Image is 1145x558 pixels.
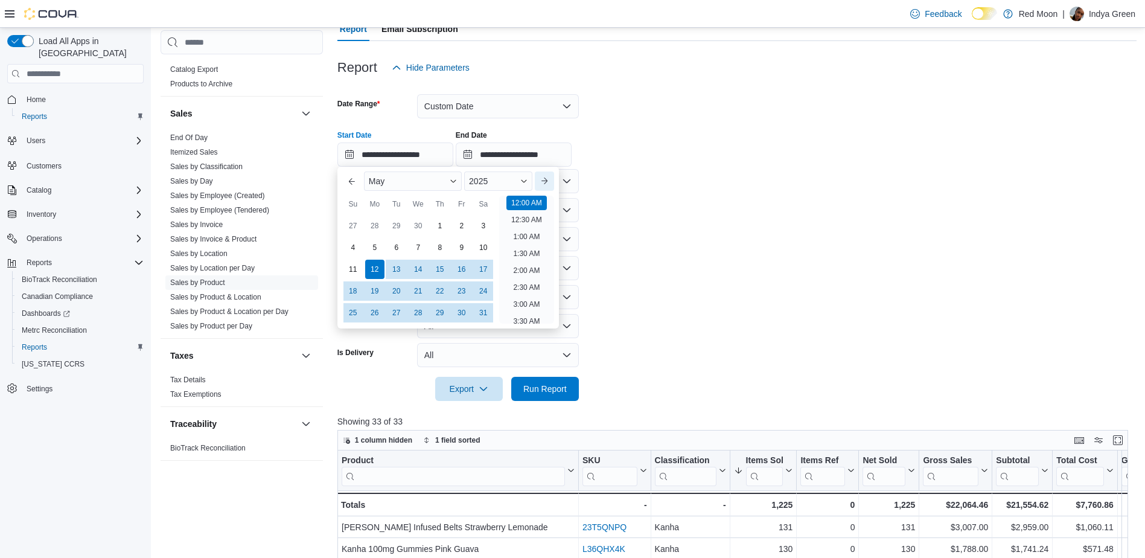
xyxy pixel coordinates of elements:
div: day-9 [452,238,471,257]
div: Products [161,62,323,96]
li: 1:30 AM [508,246,544,261]
button: Items Sold [733,455,793,486]
span: Sales by Product & Location per Day [170,307,289,316]
span: Home [22,92,144,107]
span: Catalog [22,183,144,197]
button: 1 field sorted [418,433,485,447]
span: BioTrack Reconciliation [17,272,144,287]
span: Customers [27,161,62,171]
button: Open list of options [562,205,572,215]
span: Metrc Reconciliation [17,323,144,338]
a: Reports [17,109,52,124]
div: day-28 [365,216,384,236]
a: Metrc Reconciliation [17,323,92,338]
div: day-7 [409,238,428,257]
div: 0 [800,542,855,556]
button: Hide Parameters [387,56,474,80]
div: Gross Sales [923,455,978,486]
a: Dashboards [17,306,75,321]
div: Kanha 100mg Gummies Pink Guava [342,542,575,556]
span: Reports [22,255,144,270]
div: [PERSON_NAME] Infused Belts Strawberry Lemonade [342,520,575,534]
a: Home [22,92,51,107]
span: Reports [17,340,144,354]
span: Sales by Product per Day [170,321,252,331]
a: BioTrack Reconciliation [17,272,102,287]
div: $1,741.24 [996,542,1048,556]
span: Settings [27,384,53,394]
div: Fr [452,194,471,214]
div: SKU [582,455,637,467]
button: Traceability [299,417,313,431]
button: Taxes [299,348,313,363]
span: Report [340,17,367,41]
div: Taxes [161,373,323,406]
div: Total Cost [1056,455,1103,467]
button: Taxes [170,350,296,362]
div: 131 [863,520,915,534]
label: Date Range [337,99,380,109]
button: Catalog [2,182,148,199]
nav: Complex example [7,86,144,429]
span: Sales by Employee (Created) [170,191,265,200]
span: Export [442,377,496,401]
span: May [369,176,384,186]
img: Cova [24,8,78,20]
span: Operations [22,231,144,246]
button: Sales [299,106,313,121]
div: Net Sold [863,455,905,486]
span: BioTrack Reconciliation [170,443,246,453]
div: Classification [654,455,716,486]
div: Tu [387,194,406,214]
p: Showing 33 of 33 [337,415,1137,428]
button: Canadian Compliance [12,288,148,305]
div: day-25 [343,303,363,322]
div: Kanha [654,542,726,556]
a: [US_STATE] CCRS [17,357,89,371]
h3: Taxes [170,350,194,362]
span: Sales by Day [170,176,213,186]
div: Items Sold [745,455,783,486]
span: Reports [17,109,144,124]
span: Products to Archive [170,79,232,89]
div: Button. Open the year selector. 2025 is currently selected. [464,172,532,191]
a: Sales by Invoice [170,220,223,229]
div: Items Sold [745,455,783,467]
button: SKU [582,455,647,486]
a: Canadian Compliance [17,289,98,304]
div: $571.48 [1056,542,1113,556]
span: 1 column hidden [355,435,412,445]
div: day-10 [474,238,493,257]
span: Washington CCRS [17,357,144,371]
p: Indya Green [1089,7,1135,21]
li: 2:00 AM [508,263,544,278]
div: day-13 [387,260,406,279]
button: Reports [22,255,57,270]
div: Sales [161,130,323,338]
div: day-30 [409,216,428,236]
button: Keyboard shortcuts [1072,433,1086,447]
div: Mo [365,194,384,214]
span: BioTrack Reconciliation [22,275,97,284]
button: Custom Date [417,94,579,118]
div: Su [343,194,363,214]
p: Red Moon [1019,7,1058,21]
a: Sales by Day [170,177,213,185]
span: Sales by Employee (Tendered) [170,205,269,215]
button: Reports [12,339,148,356]
span: Settings [22,381,144,396]
button: Operations [2,230,148,247]
button: Open list of options [562,263,572,273]
div: $1,060.11 [1056,520,1113,534]
div: day-1 [430,216,450,236]
a: Sales by Location [170,249,228,258]
button: Settings [2,380,148,397]
div: Total Cost [1056,455,1103,486]
div: day-31 [474,303,493,322]
div: 0 [800,498,855,512]
ul: Time [499,196,554,324]
button: Catalog [22,183,56,197]
span: Reports [22,342,47,352]
a: Tax Exemptions [170,390,222,399]
span: Users [27,136,45,146]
